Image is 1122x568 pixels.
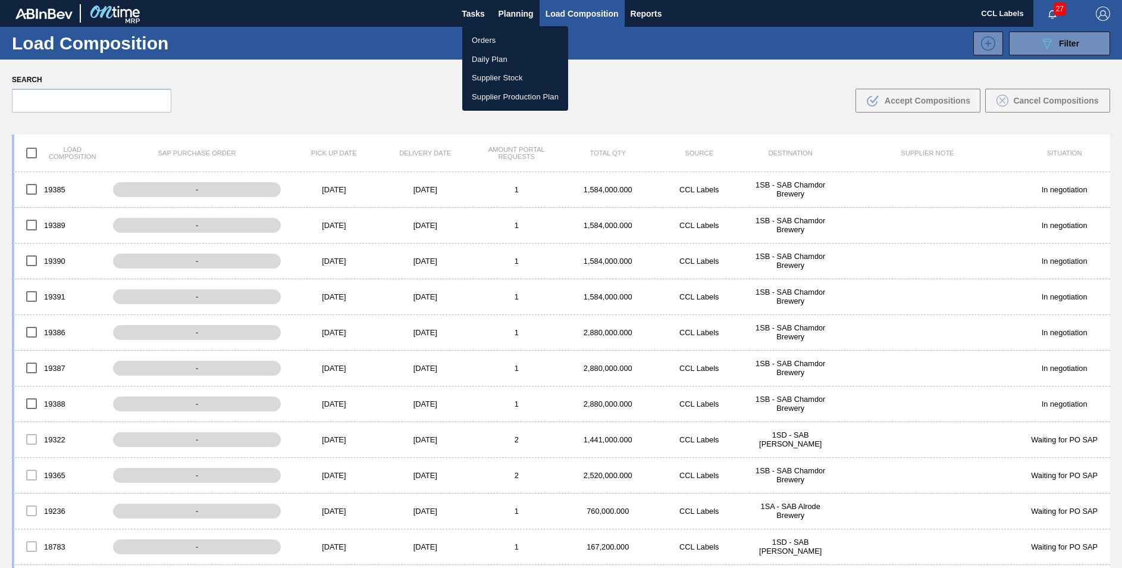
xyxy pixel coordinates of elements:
a: Daily Plan [462,50,568,69]
a: Supplier Production Plan [462,88,568,107]
a: Supplier Stock [462,68,568,88]
a: Orders [462,31,568,50]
